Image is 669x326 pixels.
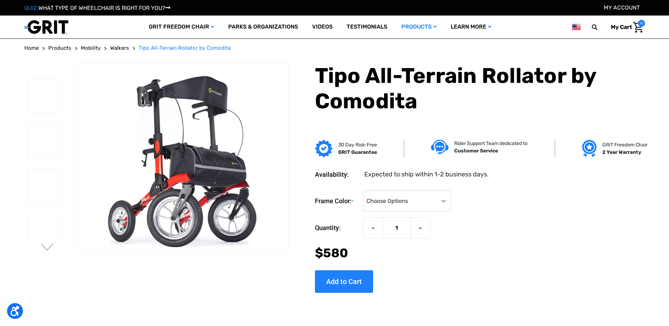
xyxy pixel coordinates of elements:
[454,148,498,154] strong: Customer Service
[604,4,640,11] a: Account
[315,63,645,114] h1: Tipo All-Terrain Rollator by Comodita
[142,16,221,38] a: GRIT Freedom Chair
[638,20,645,27] span: 0
[81,45,101,51] span: Mobility
[315,270,373,293] input: Add to Cart
[110,45,129,51] span: Walkers
[315,170,359,179] dt: Availability:
[315,140,333,157] img: GRIT Guarantee
[338,149,377,155] strong: GRIT Guarantee
[40,243,55,252] button: Go to slide 2 of 2
[48,45,71,51] span: Products
[24,45,39,51] span: Home
[364,170,489,179] dd: Expected to ship within 1-2 business days.
[77,64,288,251] img: Tipo All-Terrain Rollator by Comodita
[110,44,129,52] a: Walkers
[24,5,170,11] a: QUIZ:WHAT TYPE OF WHEELCHAIR IS RIGHT FOR YOU?
[315,191,359,212] label: Frame Color:
[24,44,39,52] a: Home
[28,79,61,112] img: Tipo All-Terrain Rollator by Comodita
[221,16,305,38] a: Parks & Organizations
[454,140,528,147] p: Rider Support Team dedicated to
[48,44,71,52] a: Products
[40,66,55,75] button: Go to slide 2 of 2
[28,125,61,158] img: Tipo All-Terrain Rollator by Comodita
[394,16,444,38] a: Products
[338,141,377,149] p: 30 Day Risk-Free
[305,16,340,38] a: Videos
[24,5,38,11] span: QUIZ:
[139,45,231,51] span: Tipo All-Terrain Rollator by Comodita
[595,20,606,35] input: Search
[431,140,449,154] img: Customer service
[444,16,498,38] a: Learn More
[633,22,643,33] img: Cart
[582,140,596,157] img: Grit freedom
[340,16,394,38] a: Testimonials
[28,170,61,203] img: Tipo All-Terrain Rollator by Comodita
[139,44,231,52] a: Tipo All-Terrain Rollator by Comodita
[28,216,61,249] img: Tipo All-Terrain Rollator by Comodita
[81,44,101,52] a: Mobility
[602,149,641,155] strong: 2 Year Warranty
[572,23,580,31] img: us.png
[24,20,68,34] img: GRIT All-Terrain Wheelchair and Mobility Equipment
[24,44,645,52] nav: Breadcrumb
[611,24,632,30] span: My Cart
[602,141,647,149] p: GRIT Freedom Chair
[315,217,359,239] label: Quantity:
[606,20,645,35] a: Cart with 0 items
[315,246,348,260] span: $580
